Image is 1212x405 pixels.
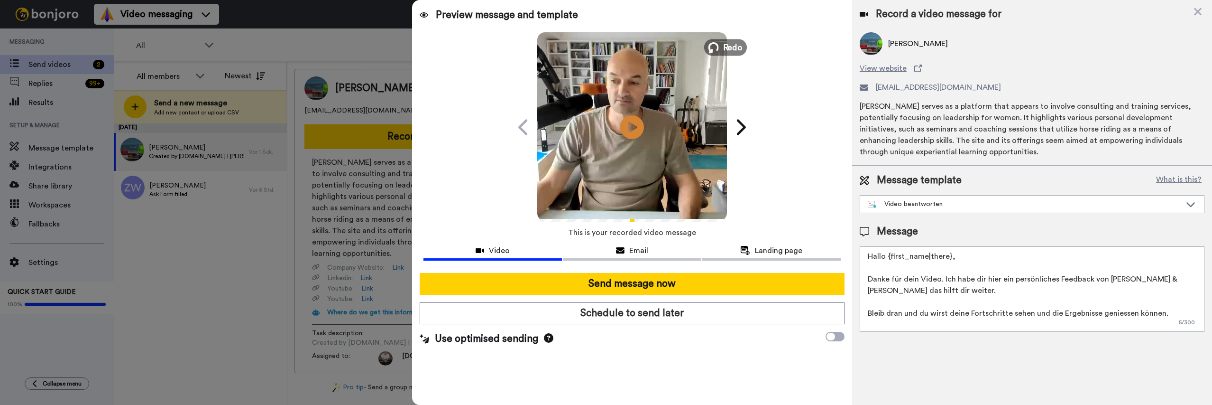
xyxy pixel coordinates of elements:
[489,245,510,256] span: Video
[1153,173,1204,188] button: What is this?
[860,63,907,74] span: View website
[877,225,918,239] span: Message
[629,245,648,256] span: Email
[868,201,877,208] img: nextgen-template.svg
[860,63,1204,74] a: View website
[877,173,962,188] span: Message template
[860,246,1204,332] textarea: Hallo {first_name|there}, Danke für dein Video. Ich habe dir hier ein persönliches Feedback von [...
[860,101,1204,158] div: [PERSON_NAME] serves as a platform that appears to involve consulting and training services, pote...
[568,222,696,243] span: This is your recorded video message
[420,273,845,295] button: Send message now
[755,245,802,256] span: Landing page
[868,199,1181,209] div: Video beantworten
[876,82,1001,93] span: [EMAIL_ADDRESS][DOMAIN_NAME]
[435,332,538,346] span: Use optimised sending
[420,302,845,324] button: Schedule to send later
